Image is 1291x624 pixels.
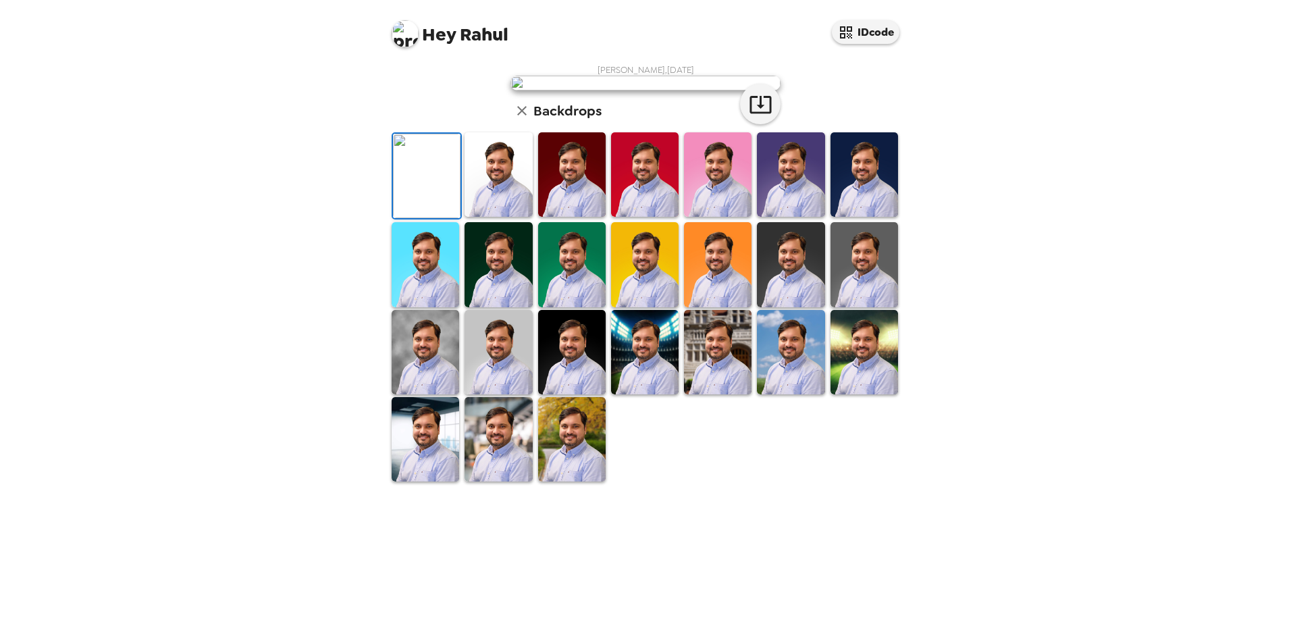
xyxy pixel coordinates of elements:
span: [PERSON_NAME] , [DATE] [598,64,694,76]
button: IDcode [832,20,899,44]
h6: Backdrops [533,100,602,122]
img: profile pic [392,20,419,47]
img: Original [393,134,460,218]
img: user [510,76,781,90]
span: Hey [422,22,456,47]
span: Rahul [392,14,508,44]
